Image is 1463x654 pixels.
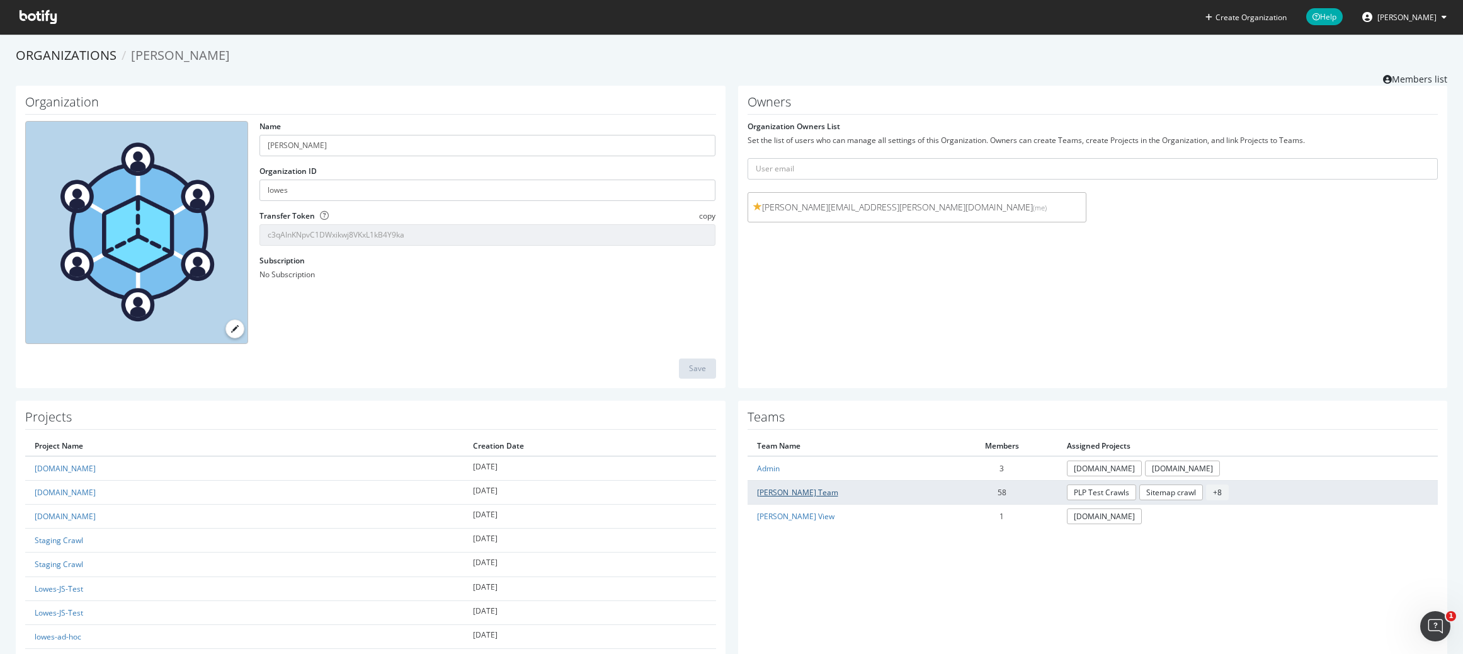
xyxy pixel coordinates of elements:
th: Creation Date [464,436,715,456]
div: Save [689,363,706,374]
label: Name [259,121,281,132]
a: Admin [757,463,780,474]
button: Save [679,359,716,379]
td: [DATE] [464,505,715,529]
th: Team Name [748,436,947,456]
input: User email [748,158,1438,180]
a: [DOMAIN_NAME] [1067,461,1142,476]
th: Members [946,436,1057,456]
td: [DATE] [464,624,715,648]
small: (me) [1033,203,1047,212]
a: [PERSON_NAME] Team [757,487,838,498]
a: [DOMAIN_NAME] [35,511,96,522]
label: Organization Owners List [748,121,840,132]
span: Randy Dargenio [1377,12,1437,23]
h1: Projects [25,410,716,430]
td: 1 [946,505,1057,529]
div: Set the list of users who can manage all settings of this Organization. Owners can create Teams, ... [748,135,1438,146]
td: 58 [946,481,1057,505]
h1: Owners [748,95,1438,115]
iframe: Intercom live chat [1420,611,1450,641]
th: Project Name [25,436,464,456]
span: Help [1306,8,1343,25]
a: Staging Crawl [35,559,83,570]
a: Staging Crawl [35,535,83,546]
button: [PERSON_NAME] [1352,7,1457,27]
a: lowes-ad-hoc [35,631,81,642]
label: Transfer Token [259,210,315,221]
a: Members list [1383,70,1447,86]
a: [PERSON_NAME] View [757,511,834,522]
span: + 8 [1206,485,1229,500]
td: [DATE] [464,529,715,553]
span: [PERSON_NAME][EMAIL_ADDRESS][PERSON_NAME][DOMAIN_NAME] [753,201,1081,214]
a: [DOMAIN_NAME] [35,463,96,474]
ol: breadcrumbs [16,47,1447,65]
a: [DOMAIN_NAME] [1145,461,1220,476]
label: Subscription [259,255,305,266]
td: [DATE] [464,553,715,577]
td: [DATE] [464,481,715,505]
a: Sitemap crawl [1139,485,1203,500]
span: 1 [1446,611,1456,621]
input: name [259,135,715,156]
th: Assigned Projects [1057,436,1438,456]
a: Lowes-JS-Test [35,583,83,594]
h1: Teams [748,410,1438,430]
span: copy [699,210,715,221]
a: Organizations [16,47,117,64]
td: [DATE] [464,456,715,481]
a: PLP Test Crawls [1067,485,1136,500]
span: [PERSON_NAME] [131,47,230,64]
a: [DOMAIN_NAME] [35,487,96,498]
div: No Subscription [259,269,715,280]
a: Lowes-JS-Test [35,607,83,618]
h1: Organization [25,95,716,115]
td: [DATE] [464,577,715,600]
a: [DOMAIN_NAME] [1067,508,1142,524]
button: Create Organization [1205,11,1287,23]
td: [DATE] [464,600,715,624]
label: Organization ID [259,166,317,176]
input: Organization ID [259,180,715,201]
td: 3 [946,456,1057,481]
